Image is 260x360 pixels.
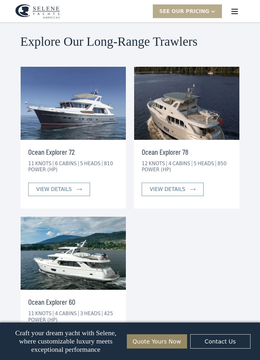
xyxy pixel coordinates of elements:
a: Contact Us [190,334,250,349]
div: 11 [28,161,34,166]
div: POWER (HP) [28,317,57,323]
div: 425 [104,311,113,316]
p: Craft your dream yacht with Selene, where customizable luxury meets exceptional performance [10,329,122,354]
div: KNOTS [149,161,167,166]
div: CABINS [59,161,79,166]
div: CABINS [59,311,79,316]
img: logo [15,4,60,19]
a: view details [142,183,204,196]
div: view details [150,186,185,193]
div: 6 [55,161,58,166]
div: 4 [55,311,58,316]
div: HEADS [198,161,216,166]
div: POWER (HP) [142,167,171,173]
h3: Ocean Explorer 60 [28,296,116,308]
div: KNOTS [35,311,53,316]
div: KNOTS [35,161,53,166]
div: SEE Our Pricing [159,8,209,15]
div: POWER (HP) [28,167,57,173]
h3: Ocean Explorer 78 [142,146,229,158]
div: 4 [168,161,172,166]
a: home [15,4,60,19]
div: 5 [194,161,197,166]
div: HEADS [84,311,102,316]
img: icon [190,188,196,191]
div: menu [224,1,245,22]
div: SEE Our Pricing [153,4,222,18]
div: 11 [28,311,34,316]
a: view details [28,183,90,196]
div: view details [36,186,72,193]
h3: Ocean Explorer 72 [28,146,116,158]
h2: Explore Our Long-Range Trawlers [20,35,240,49]
div: 3 [80,311,83,316]
div: HEADS [84,161,102,166]
div: CABINS [172,161,192,166]
img: icon [77,188,82,191]
div: 810 [104,161,113,166]
div: 12 [142,161,148,166]
a: Quote Yours Now [127,334,187,349]
div: 850 [218,161,227,166]
div: 5 [80,161,83,166]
